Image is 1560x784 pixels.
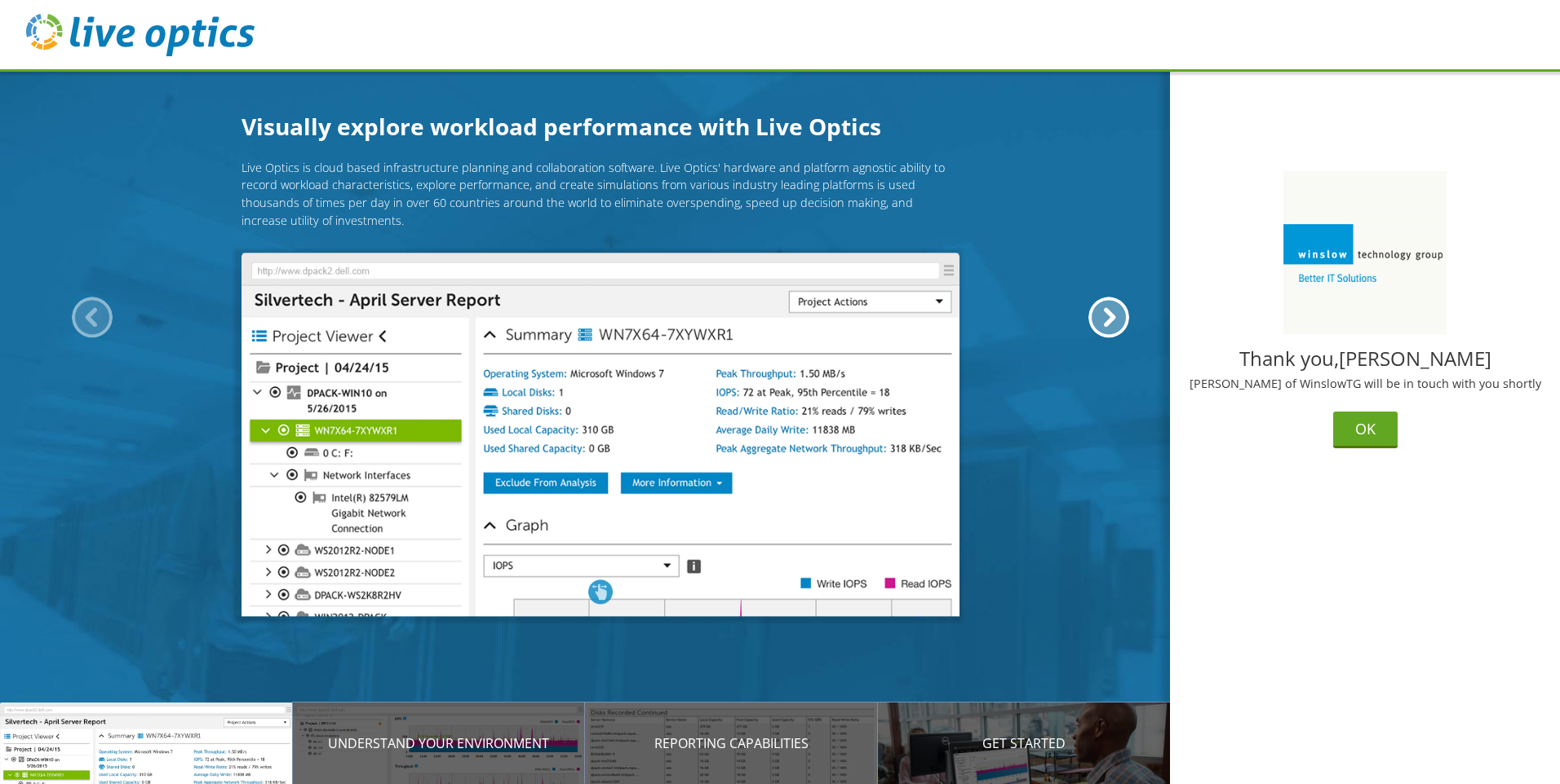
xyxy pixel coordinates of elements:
button: OK [1333,412,1398,448]
h1: Visually explore workload performance with Live Optics [242,109,959,143]
span: [PERSON_NAME] [1339,345,1491,372]
img: live_optics_svg.svg [26,14,255,56]
img: C0e0OLmAhLsfAAAAAElFTkSuQmCC [1283,171,1447,334]
p: Get Started [878,733,1171,753]
h2: Thank you, [1183,349,1547,368]
p: Understand your environment [293,733,586,753]
img: Introducing Live Optics [242,253,959,616]
p: Live Optics is cloud based infrastructure planning and collaboration software. Live Optics' hardw... [242,159,959,229]
p: [PERSON_NAME] of WinslowTG will be in touch with you shortly [1183,378,1547,390]
p: Reporting Capabilities [585,733,878,753]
